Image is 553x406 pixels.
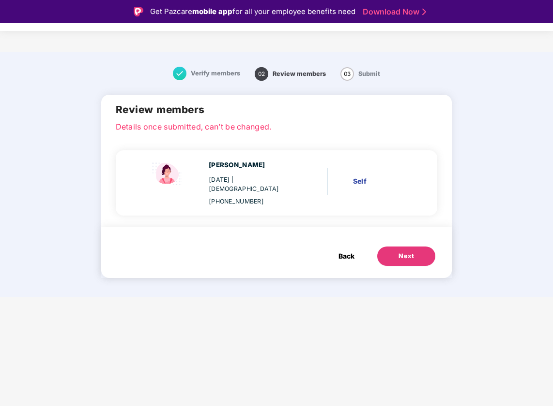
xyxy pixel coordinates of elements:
div: Get Pazcare for all your employee benefits need [150,6,355,17]
img: Stroke [422,7,426,17]
span: Verify members [191,70,240,77]
img: Logo [134,7,143,16]
div: Self [353,176,410,187]
button: Next [377,246,435,266]
div: [PERSON_NAME] [209,160,294,170]
div: [DATE] [209,175,294,194]
strong: mobile app [192,7,232,16]
img: svg+xml;base64,PHN2ZyBpZD0iU3BvdXNlX2ljb24iIHhtbG5zPSJodHRwOi8vd3d3LnczLm9yZy8yMDAwL3N2ZyIgd2lkdG... [148,160,187,187]
a: Download Now [363,7,423,17]
span: 03 [340,67,354,81]
span: Back [338,251,354,261]
h2: Review members [116,102,438,118]
p: Details once submitted, can’t be changed. [116,121,438,130]
button: Back [329,246,364,266]
span: Submit [358,70,380,77]
span: Review members [273,70,326,77]
div: Next [399,251,414,261]
span: 02 [255,67,268,81]
img: svg+xml;base64,PHN2ZyB4bWxucz0iaHR0cDovL3d3dy53My5vcmcvMjAwMC9zdmciIHdpZHRoPSIxNiIgaGVpZ2h0PSIxNi... [173,67,186,80]
div: [PHONE_NUMBER] [209,197,294,206]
